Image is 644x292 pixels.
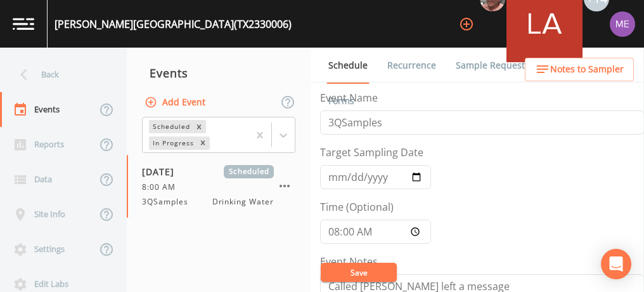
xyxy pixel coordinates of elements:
[224,165,274,178] span: Scheduled
[196,136,210,150] div: Remove In Progress
[550,62,624,77] span: Notes to Sampler
[320,199,394,215] label: Time (Optional)
[610,11,635,37] img: d4d65db7c401dd99d63b7ad86343d265
[525,58,634,81] button: Notes to Sampler
[142,91,210,114] button: Add Event
[149,120,192,133] div: Scheduled
[13,18,34,30] img: logo
[326,48,370,84] a: Schedule
[320,145,423,160] label: Target Sampling Date
[212,196,274,208] span: Drinking Water
[55,17,292,32] div: [PERSON_NAME][GEOGRAPHIC_DATA] (TX2330006)
[385,48,438,83] a: Recurrence
[142,165,183,178] span: [DATE]
[127,155,311,218] a: [DATE]Scheduled8:00 AM3QSamplesDrinking Water
[142,196,196,208] span: 3QSamples
[127,57,311,89] div: Events
[454,48,531,83] a: Sample Requests
[192,120,206,133] div: Remove Scheduled
[547,48,601,83] a: COC Details
[320,254,378,269] label: Event Notes
[320,90,378,105] label: Event Name
[326,83,356,119] a: Forms
[321,263,397,282] button: Save
[149,136,196,150] div: In Progress
[142,182,183,193] span: 8:00 AM
[601,249,631,279] div: Open Intercom Messenger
